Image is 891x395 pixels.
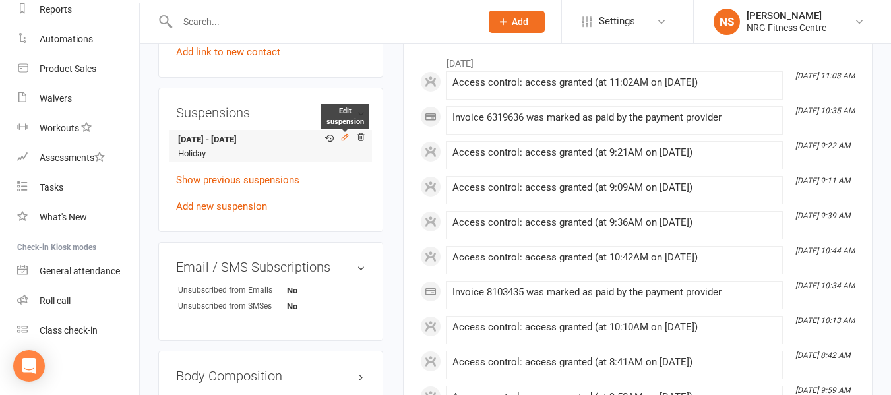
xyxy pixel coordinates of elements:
h3: Suspensions [176,106,365,120]
div: Access control: access granted (at 10:10AM on [DATE]) [452,322,777,333]
div: [PERSON_NAME] [747,10,826,22]
h3: Email / SMS Subscriptions [176,260,365,274]
div: Invoice 8103435 was marked as paid by the payment provider [452,287,777,298]
i: [DATE] 10:13 AM [795,316,855,325]
i: [DATE] 8:42 AM [795,351,850,360]
a: General attendance kiosk mode [17,257,139,286]
div: General attendance [40,266,120,276]
a: Class kiosk mode [17,316,139,346]
div: Access control: access granted (at 9:21AM on [DATE]) [452,147,777,158]
div: Class check-in [40,325,98,336]
a: Product Sales [17,54,139,84]
div: Unsubscribed from Emails [178,284,287,297]
a: Assessments [17,143,139,173]
div: Access control: access granted (at 8:41AM on [DATE]) [452,357,777,368]
div: Access control: access granted (at 10:42AM on [DATE]) [452,252,777,263]
a: Waivers [17,84,139,113]
div: Tasks [40,182,63,193]
div: Access control: access granted (at 11:02AM on [DATE]) [452,77,777,88]
li: Holiday [176,130,365,162]
div: Edit suspension [321,104,369,129]
div: Assessments [40,152,105,163]
div: Access control: access granted (at 9:09AM on [DATE]) [452,182,777,193]
i: [DATE] 10:35 AM [795,106,855,115]
div: Product Sales [40,63,96,74]
i: [DATE] 10:34 AM [795,281,855,290]
strong: [DATE] - [DATE] [178,133,359,147]
a: Add new suspension [176,200,267,212]
div: Roll call [40,295,71,306]
i: [DATE] 9:59 AM [795,386,850,395]
strong: No [287,301,363,311]
i: [DATE] 9:11 AM [795,176,850,185]
a: What's New [17,202,139,232]
div: Automations [40,34,93,44]
div: Open Intercom Messenger [13,350,45,382]
a: Add link to new contact [176,44,280,60]
a: Tasks [17,173,139,202]
div: Reports [40,4,72,15]
a: Workouts [17,113,139,143]
strong: No [287,286,363,295]
span: Add [512,16,528,27]
div: Unsubscribed from SMSes [178,300,287,313]
div: Access control: access granted (at 9:36AM on [DATE]) [452,217,777,228]
i: [DATE] 11:03 AM [795,71,855,80]
a: Roll call [17,286,139,316]
div: What's New [40,212,87,222]
li: [DATE] [420,49,855,71]
a: Automations [17,24,139,54]
button: Add [489,11,545,33]
i: [DATE] 9:39 AM [795,211,850,220]
a: Show previous suspensions [176,174,299,186]
span: Settings [599,7,635,36]
h3: Body Composition [176,369,365,383]
div: Invoice 6319636 was marked as paid by the payment provider [452,112,777,123]
div: Waivers [40,93,72,104]
i: [DATE] 9:22 AM [795,141,850,150]
div: Workouts [40,123,79,133]
input: Search... [173,13,472,31]
div: NS [714,9,740,35]
div: NRG Fitness Centre [747,22,826,34]
i: [DATE] 10:44 AM [795,246,855,255]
